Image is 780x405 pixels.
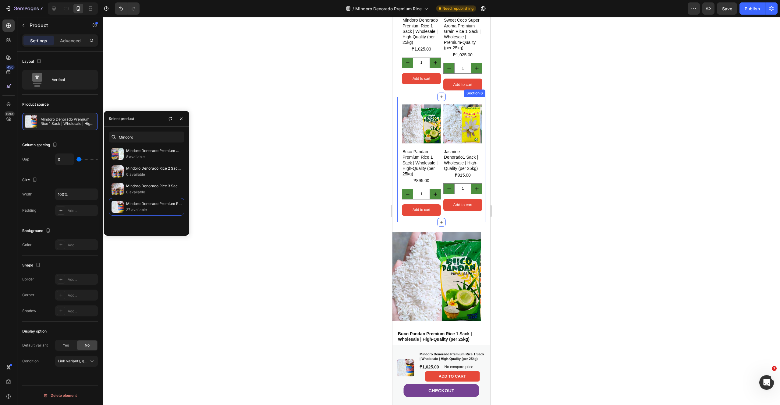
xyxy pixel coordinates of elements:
div: Size [22,176,38,184]
button: increment [79,167,90,177]
button: Add to cart [51,182,90,194]
div: Gap [22,157,29,162]
p: Mindoro Denorado Premium Rice 1 Sack | Wholesale | High-Quality (per 25kg) [41,117,95,126]
button: Add to cart [9,56,48,68]
div: Shadow [22,308,36,314]
div: Shape [22,261,42,269]
span: / [353,5,354,12]
button: decrement [10,172,20,182]
div: ₱915.00 [51,155,90,161]
div: Publish [745,5,760,12]
div: Add... [68,242,96,248]
button: decrement [51,167,62,177]
input: quantity [62,46,79,56]
button: Add to cart [9,187,48,199]
img: collections [112,148,124,160]
button: Link variants, quantity <br> between same products [55,356,98,367]
h1: Jasmine Denorado1 Sack | Wholesale | High-Quality (per 25kg) [51,131,90,155]
div: Display option [22,329,47,334]
span: Yes [63,343,69,348]
img: collections [112,165,124,178]
span: Mindoro Denorado Premium Rice [355,5,422,12]
div: Add to cart [61,64,80,71]
button: Add to cart [51,62,90,73]
input: quantity [20,41,37,51]
div: Column spacing [22,141,58,149]
p: 37 available [126,207,182,213]
img: collections [112,201,124,213]
p: Mindoro Denorado Premium Grain Rice 1 Bag| Wholesale | Premium-Quality (per 5kg) [126,148,182,154]
div: Delete element [43,392,77,399]
input: Auto [55,154,74,165]
input: quantity [62,167,79,177]
div: Add to cart [61,184,80,191]
div: ₱1,025.00 [9,29,48,35]
div: Padding [22,208,36,213]
p: 7 [40,5,43,12]
img: product feature img [25,115,37,128]
p: 0 available [126,189,182,195]
button: 7 [2,2,45,15]
span: 1 [772,366,777,371]
iframe: Design area [392,17,490,405]
div: Add to cart [20,190,38,196]
p: Settings [30,37,47,44]
div: Condition [22,358,39,364]
div: Select product [109,116,134,121]
div: Undo/Redo [115,2,140,15]
p: Product [30,22,81,29]
button: decrement [10,41,20,51]
div: Section 6 [73,73,92,79]
span: Need republishing [442,6,473,11]
button: increment [79,46,90,56]
h1: Buco Pandan Premium Rice 1 Sack | Wholesale | High-Quality (per 25kg) [9,131,48,160]
p: Mindoro Denorado Rice 2 Sacks | Wholesale | High-Quality (2 x 25kg) [126,165,182,171]
button: Delete element [22,391,98,400]
div: Add... [68,277,96,282]
div: Add to cart [20,58,38,65]
a: Buco Pandan Premium Rice 1 Sack | Wholesale | High-Quality (per 25kg) [9,87,48,126]
p: Mindoro Denorado Rice 3 Sacks | Wholesale | High-Quality (3 x 25kg) [126,183,182,189]
div: Product source [22,102,49,107]
button: increment [37,172,48,182]
div: Width [22,192,32,197]
div: Add... [68,293,96,298]
div: Vertical [52,73,89,87]
p: Number of Sacks [47,328,83,335]
iframe: Intercom live chat [759,375,774,390]
div: ₱1,025.00 [51,34,90,41]
img: collections [112,183,124,195]
div: Background [22,227,52,235]
input: Search in Settings & Advanced [109,132,184,143]
span: Save [722,6,732,11]
div: Corner [22,292,34,298]
div: ₱895.00 [5,327,42,342]
h2: Buco Pandan Premium Rice 1 Sack | Wholesale | High-Quality (per 25kg) [5,313,84,326]
a: Jasmine Denorado1 Sack | Wholesale | High-Quality (per 25kg) [51,87,90,126]
div: Layout [22,58,43,66]
p: Mindoro Denorado Premium Rice 1 Sack | Wholesale | High-Quality (per 25kg) [126,201,182,207]
div: 450 [6,65,15,70]
div: ₱895.00 [9,160,48,167]
div: Border [22,276,34,282]
button: Save [717,2,737,15]
input: quantity [20,172,37,182]
p: Advanced [60,37,81,44]
span: No [85,343,90,348]
span: Link variants, quantity <br> between same products [58,359,148,363]
button: increment [37,41,48,51]
p: 0 available [126,171,182,178]
input: Auto [55,189,97,200]
div: Add... [68,208,96,213]
p: 8 available [126,154,182,160]
div: Beta [5,111,15,116]
button: decrement [51,46,62,56]
div: Add... [68,308,96,314]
